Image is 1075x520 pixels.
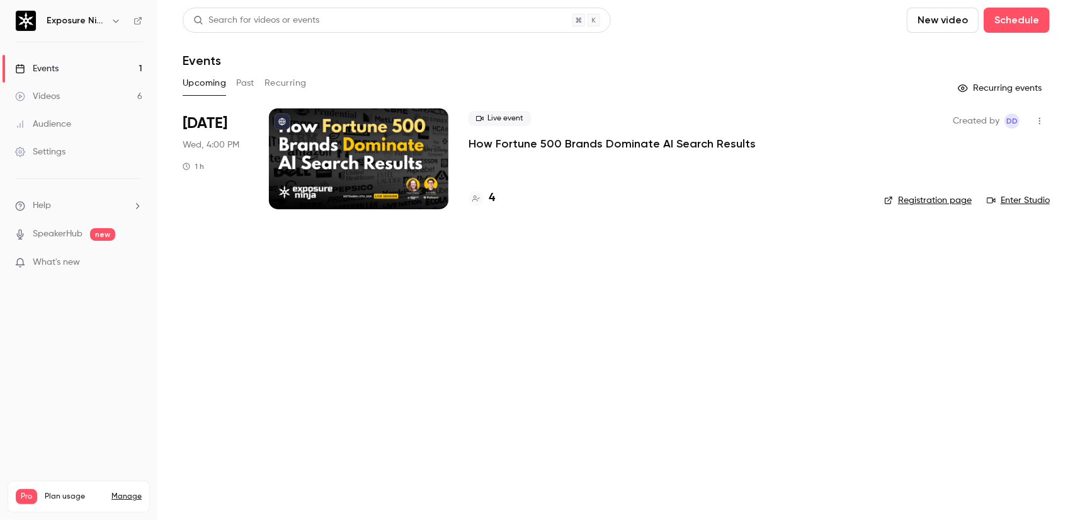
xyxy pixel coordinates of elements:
[952,78,1050,98] button: Recurring events
[15,62,59,75] div: Events
[15,199,142,212] li: help-dropdown-opener
[1004,113,1020,129] span: Dale Davies
[183,73,226,93] button: Upcoming
[469,136,756,151] a: How Fortune 500 Brands Dominate AI Search Results
[489,190,495,207] h4: 4
[183,113,227,134] span: [DATE]
[183,161,204,171] div: 1 h
[90,228,115,241] span: new
[884,194,972,207] a: Registration page
[469,111,531,126] span: Live event
[45,492,104,502] span: Plan usage
[15,146,65,158] div: Settings
[16,11,36,31] img: Exposure Ninja
[236,73,254,93] button: Past
[1006,113,1018,129] span: DD
[33,199,51,212] span: Help
[33,256,80,269] span: What's new
[33,228,82,241] a: SpeakerHub
[193,14,319,27] div: Search for videos or events
[953,113,999,129] span: Created by
[111,492,142,502] a: Manage
[907,8,979,33] button: New video
[469,190,495,207] a: 4
[183,139,239,151] span: Wed, 4:00 PM
[47,14,106,27] h6: Exposure Ninja
[984,8,1050,33] button: Schedule
[15,118,71,130] div: Audience
[16,489,37,504] span: Pro
[264,73,307,93] button: Recurring
[183,108,249,209] div: Sep 17 Wed, 4:00 PM (Europe/London)
[987,194,1050,207] a: Enter Studio
[15,90,60,103] div: Videos
[183,53,221,68] h1: Events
